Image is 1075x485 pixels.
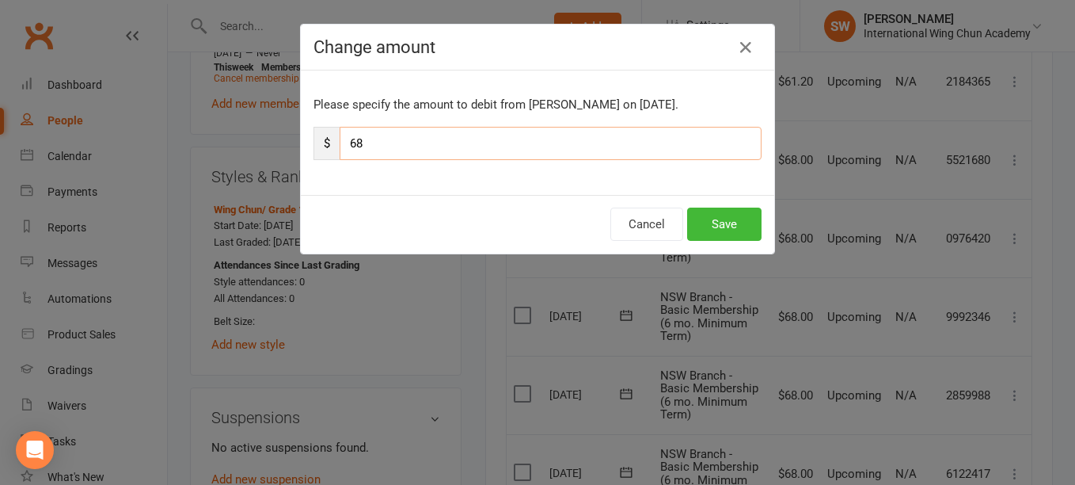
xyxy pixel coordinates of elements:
h4: Change amount [313,37,762,57]
button: Save [687,208,762,241]
p: Please specify the amount to debit from [PERSON_NAME] on [DATE]. [313,95,762,114]
button: Cancel [610,208,683,241]
button: Close [733,35,758,60]
span: $ [313,127,340,160]
div: Open Intercom Messenger [16,431,54,469]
